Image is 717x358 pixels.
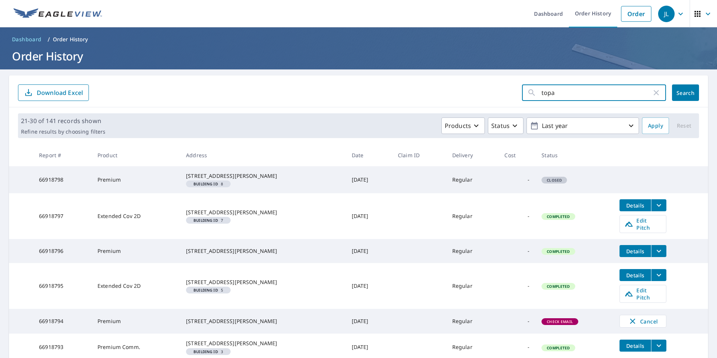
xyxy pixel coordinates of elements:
td: Regular [446,239,499,263]
img: EV Logo [13,8,102,20]
a: Edit Pitch [619,215,666,233]
div: [STREET_ADDRESS][PERSON_NAME] [186,172,340,180]
td: 66918795 [33,263,91,309]
td: - [498,263,535,309]
span: Cancel [627,317,658,326]
button: filesDropdownBtn-66918793 [651,340,666,352]
th: Address [180,144,346,166]
button: Cancel [619,315,666,328]
button: Search [672,84,699,101]
div: [STREET_ADDRESS][PERSON_NAME] [186,278,340,286]
p: Order History [53,36,88,43]
td: [DATE] [346,309,392,334]
span: Completed [542,345,574,350]
td: Extended Cov 2D [91,193,180,239]
th: Status [535,144,613,166]
div: [STREET_ADDRESS][PERSON_NAME] [186,317,340,325]
button: Status [488,117,523,134]
button: detailsBtn-66918793 [619,340,651,352]
td: Regular [446,263,499,309]
button: Download Excel [18,84,89,101]
p: Refine results by choosing filters [21,128,105,135]
td: - [498,166,535,193]
button: Products [441,117,485,134]
a: Order [621,6,651,22]
span: Completed [542,214,574,219]
td: Premium [91,166,180,193]
button: filesDropdownBtn-66918795 [651,269,666,281]
button: filesDropdownBtn-66918797 [651,199,666,211]
td: [DATE] [346,193,392,239]
p: Status [491,121,510,130]
td: [DATE] [346,263,392,309]
span: Edit Pitch [624,287,661,301]
p: Download Excel [37,89,83,97]
button: filesDropdownBtn-66918796 [651,245,666,257]
input: Address, Report #, Claim ID, etc. [541,82,652,103]
td: 66918797 [33,193,91,239]
th: Cost [498,144,535,166]
em: Building ID [193,350,218,353]
th: Claim ID [392,144,446,166]
button: Apply [642,117,669,134]
em: Building ID [193,218,218,222]
td: Regular [446,193,499,239]
td: Premium [91,239,180,263]
button: detailsBtn-66918795 [619,269,651,281]
em: Building ID [193,182,218,186]
nav: breadcrumb [9,33,708,45]
span: Details [624,248,646,255]
li: / [48,35,50,44]
td: - [498,309,535,334]
span: Search [678,89,693,96]
div: [STREET_ADDRESS][PERSON_NAME] [186,209,340,216]
button: detailsBtn-66918797 [619,199,651,211]
em: Building ID [193,288,218,292]
p: Last year [539,119,627,132]
td: [DATE] [346,239,392,263]
div: [STREET_ADDRESS][PERSON_NAME] [186,340,340,347]
span: Edit Pitch [624,217,661,231]
span: 8 [189,182,228,186]
span: Completed [542,249,574,254]
span: Details [624,342,646,349]
span: Closed [542,177,566,183]
td: Premium [91,309,180,334]
th: Delivery [446,144,499,166]
td: Extended Cov 2D [91,263,180,309]
th: Date [346,144,392,166]
a: Dashboard [9,33,45,45]
th: Report # [33,144,91,166]
p: 21-30 of 141 records shown [21,116,105,125]
td: Regular [446,309,499,334]
span: 5 [189,288,228,292]
a: Edit Pitch [619,285,666,303]
span: 3 [189,350,228,353]
span: Check Email [542,319,577,324]
td: Regular [446,166,499,193]
span: Completed [542,284,574,289]
span: 7 [189,218,228,222]
span: Details [624,202,646,209]
td: 66918794 [33,309,91,334]
div: JL [658,6,675,22]
span: Dashboard [12,36,42,43]
h1: Order History [9,48,708,64]
td: [DATE] [346,166,392,193]
button: detailsBtn-66918796 [619,245,651,257]
span: Apply [648,121,663,131]
div: [STREET_ADDRESS][PERSON_NAME] [186,247,340,255]
p: Products [445,121,471,130]
td: - [498,193,535,239]
button: Last year [526,117,639,134]
td: 66918796 [33,239,91,263]
td: 66918798 [33,166,91,193]
th: Product [91,144,180,166]
span: Details [624,272,646,279]
td: - [498,239,535,263]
